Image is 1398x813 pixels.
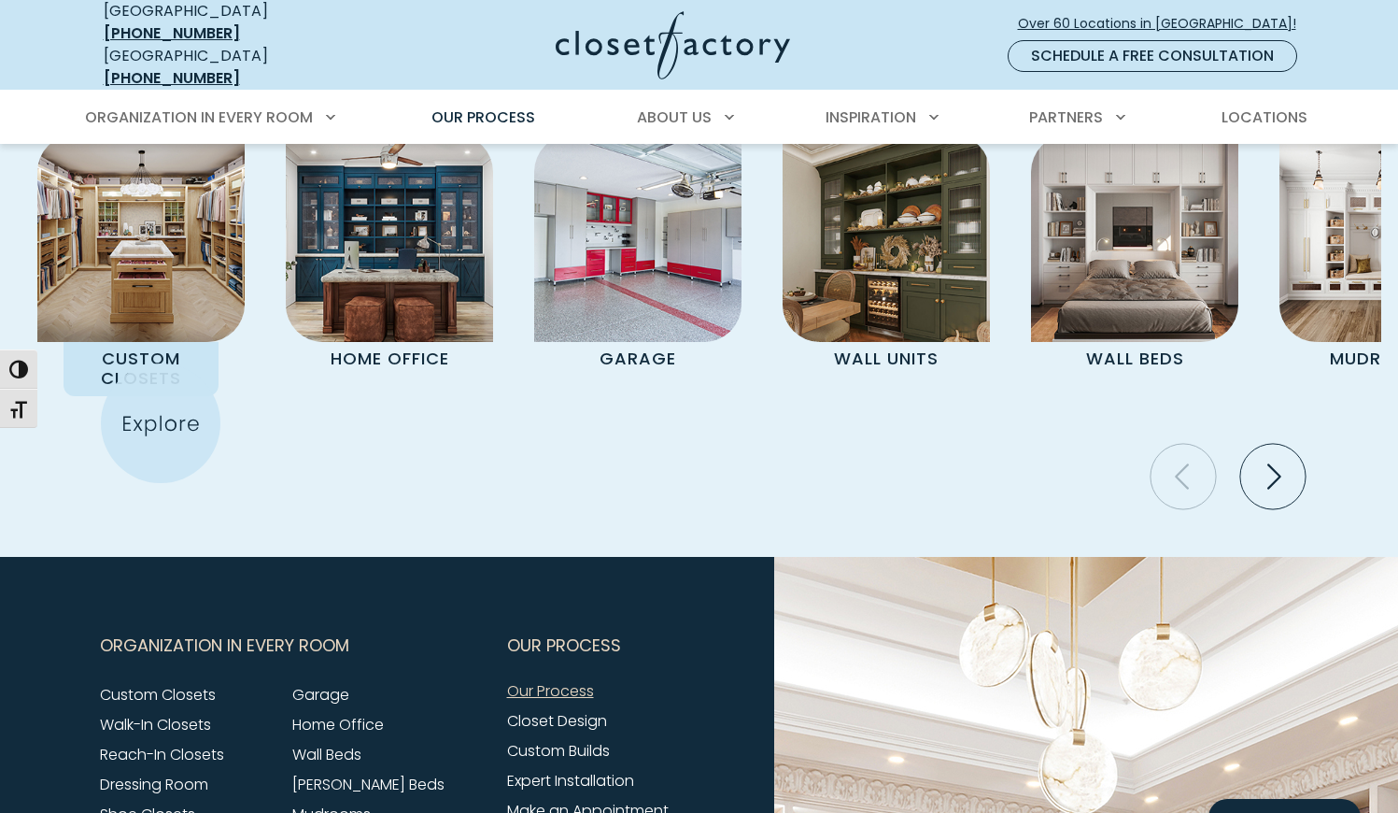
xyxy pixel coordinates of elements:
img: Garage Cabinets [534,135,741,342]
a: Garage Cabinets Garage [514,135,762,377]
p: Wall Units [809,342,965,377]
a: Home Office featuring desk and custom cabinetry Home Office [265,135,514,377]
a: Wall unit Wall Units [762,135,1010,377]
a: Custom Closets [100,684,216,706]
a: Reach-In Closets [100,744,224,765]
img: Wall Bed [1031,135,1238,342]
a: Schedule a Free Consultation [1008,40,1297,72]
p: Custom Closets [64,342,219,395]
a: Expert Installation [507,770,634,792]
span: Our Process [431,107,535,128]
a: [PERSON_NAME] Beds [292,774,445,795]
button: Next slide [1233,436,1313,517]
p: Garage [560,342,716,377]
button: Footer Subnav Button - Organization in Every Room [100,622,485,669]
a: [PHONE_NUMBER] [104,22,240,44]
a: Custom Builds [507,740,610,762]
img: Home Office featuring desk and custom cabinetry [286,135,493,342]
a: Closet Design [507,710,607,732]
span: About Us [637,107,712,128]
button: Footer Subnav Button - Our Process [507,622,688,669]
span: Our Process [507,622,621,669]
a: Home Office [292,714,384,735]
a: Garage [292,684,349,706]
span: Inspiration [826,107,916,128]
img: Closet Factory Logo [556,11,790,79]
a: Over 60 Locations in [GEOGRAPHIC_DATA]! [1017,7,1312,40]
nav: Primary Menu [72,92,1327,144]
p: Wall Beds [1057,342,1213,377]
img: Custom Closet with island [37,135,245,342]
span: Partners [1029,107,1103,128]
a: Wall Bed Wall Beds [1010,135,1259,377]
button: Previous slide [1143,436,1223,517]
a: Wall Beds [292,744,361,765]
span: Locations [1221,107,1307,128]
img: Wall unit [783,135,990,342]
span: Organization in Every Room [100,622,349,669]
div: [GEOGRAPHIC_DATA] [104,45,374,90]
a: Dressing Room [100,774,208,795]
span: Over 60 Locations in [GEOGRAPHIC_DATA]! [1018,14,1311,34]
a: Walk-In Closets [100,714,211,735]
a: Our Process [507,680,594,702]
a: [PHONE_NUMBER] [104,67,240,89]
p: Home Office [312,342,468,377]
a: Custom Closet with island Custom Closets [17,135,265,395]
span: Organization in Every Room [85,107,313,128]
